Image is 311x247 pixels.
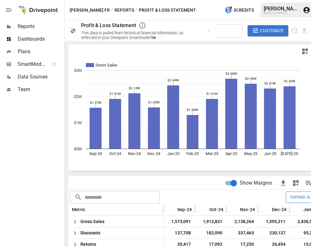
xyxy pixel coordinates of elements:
[167,227,192,238] span: 137,708
[226,151,237,156] text: Apr-25
[230,216,255,227] span: 2,138,264
[264,6,299,12] div: [PERSON_NAME]
[74,94,82,99] text: $2M
[284,79,295,83] text: $2.40M
[167,78,179,82] text: $2.44M
[109,151,121,156] text: Oct-24
[198,227,223,238] span: 182,090
[230,227,255,238] span: 337,463
[80,230,100,235] span: Discounts
[244,151,257,156] text: May-25
[70,6,110,14] button: [PERSON_NAME] FR
[222,4,256,16] button: 0Credits
[72,206,85,213] span: Metric
[148,101,160,104] text: $1.60M
[45,60,50,67] span: ™
[167,216,192,227] span: 1,573,091
[147,151,161,156] text: Dec-24
[261,227,286,238] span: 230,137
[168,205,177,214] button: Sort
[200,205,209,214] button: Sort
[18,60,45,68] span: SmartModel
[167,151,179,156] text: Jan-25
[74,146,82,151] text: $0M
[74,68,82,73] text: $3M
[81,22,136,28] div: Profit & Loss Statement
[18,48,63,55] span: Plans
[209,206,223,213] span: Oct-24
[90,101,101,104] text: $1.57M
[234,6,254,14] span: 0 Credits
[128,151,141,156] text: Nov-24
[135,6,138,14] div: /
[301,27,308,34] button: Download report
[264,82,276,85] text: $2.31M
[261,216,286,227] span: 1,595,311
[281,151,298,156] text: [DATE]-25
[80,242,96,247] span: Returns
[80,219,104,224] span: Gross Sales
[206,92,218,95] text: $1.91M
[272,206,286,213] span: Dec-24
[187,108,198,112] text: $1.30M
[81,31,198,40] div: This data is pulled from historical financial information, as reflected in your Drivepoint Smartm...
[240,206,255,213] span: Nov-24
[231,205,239,214] button: Sort
[198,216,223,227] span: 1,912,831
[186,151,199,156] text: Feb-25
[18,23,63,30] span: Reports
[86,205,95,214] button: Sort
[248,25,289,37] button: Customize
[264,151,276,156] text: Jun-25
[18,35,63,43] span: Dashboards
[111,6,113,14] div: /
[18,86,63,93] span: Team
[18,73,63,81] span: Data Sources
[129,86,140,90] text: $2.14M
[262,205,271,214] button: Sort
[240,179,272,187] span: Show Margins
[291,27,298,34] button: Schedule report
[177,206,192,213] span: Sep-24
[114,6,134,14] button: Reports
[206,151,218,156] text: Mar-25
[245,77,256,80] text: $2.49M
[226,72,237,75] text: $2.68M
[96,63,117,67] text: Gross Sales
[294,205,303,214] button: Sort
[74,120,82,125] text: $1M
[264,12,299,14] div: [PERSON_NAME] FR
[70,28,76,34] div: 💸
[109,92,121,95] text: $1.91M
[89,151,102,156] text: Sep-24
[260,27,284,35] span: Customize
